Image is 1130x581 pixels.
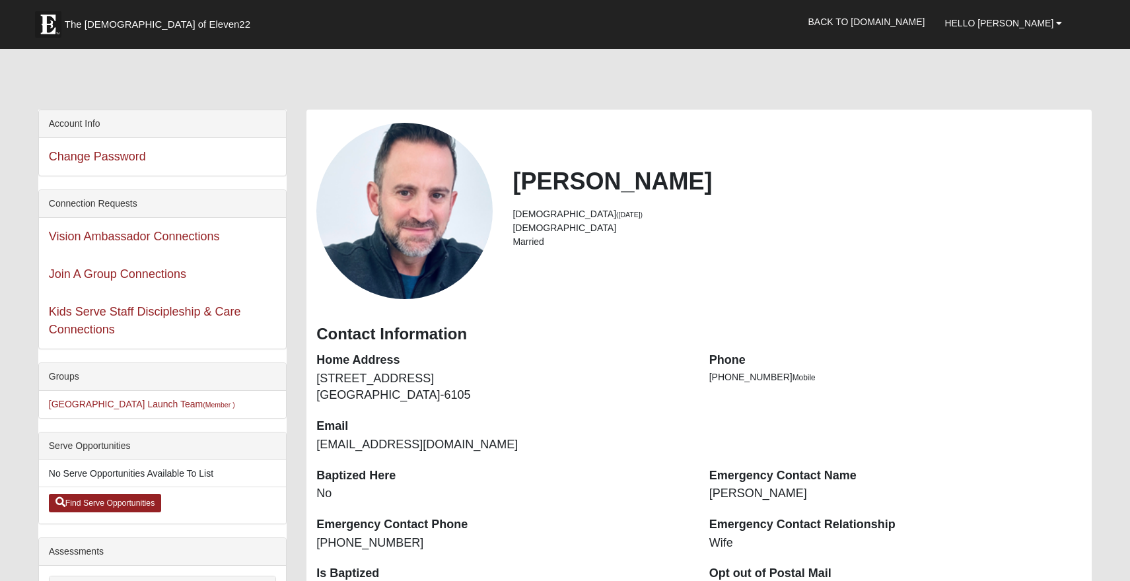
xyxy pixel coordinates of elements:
[944,18,1053,28] span: Hello [PERSON_NAME]
[39,110,286,138] div: Account Info
[709,352,1082,369] dt: Phone
[49,399,235,409] a: [GEOGRAPHIC_DATA] Launch Team(Member )
[49,150,146,163] a: Change Password
[49,267,186,281] a: Join A Group Connections
[616,211,643,219] small: ([DATE])
[316,352,689,369] dt: Home Address
[316,370,689,404] dd: [STREET_ADDRESS] [GEOGRAPHIC_DATA]-6105
[512,235,1082,249] li: Married
[709,535,1082,552] dd: Wife
[203,401,234,409] small: (Member )
[316,123,493,299] a: View Fullsize Photo
[935,7,1072,40] a: Hello [PERSON_NAME]
[65,18,250,31] span: The [DEMOGRAPHIC_DATA] of Eleven22
[709,485,1082,502] dd: [PERSON_NAME]
[316,535,689,552] dd: [PHONE_NUMBER]
[316,516,689,533] dt: Emergency Contact Phone
[316,467,689,485] dt: Baptized Here
[39,190,286,218] div: Connection Requests
[49,230,220,243] a: Vision Ambassador Connections
[49,305,241,336] a: Kids Serve Staff Discipleship & Care Connections
[709,467,1082,485] dt: Emergency Contact Name
[512,207,1082,221] li: [DEMOGRAPHIC_DATA]
[512,221,1082,235] li: [DEMOGRAPHIC_DATA]
[39,432,286,460] div: Serve Opportunities
[798,5,935,38] a: Back to [DOMAIN_NAME]
[512,167,1082,195] h2: [PERSON_NAME]
[709,370,1082,384] li: [PHONE_NUMBER]
[28,5,293,38] a: The [DEMOGRAPHIC_DATA] of Eleven22
[316,325,1082,344] h3: Contact Information
[49,494,162,512] a: Find Serve Opportunities
[793,373,816,382] span: Mobile
[35,11,61,38] img: Eleven22 logo
[709,516,1082,533] dt: Emergency Contact Relationship
[39,538,286,566] div: Assessments
[316,485,689,502] dd: No
[39,363,286,391] div: Groups
[316,436,689,454] dd: [EMAIL_ADDRESS][DOMAIN_NAME]
[316,418,689,435] dt: Email
[39,460,286,487] li: No Serve Opportunities Available To List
